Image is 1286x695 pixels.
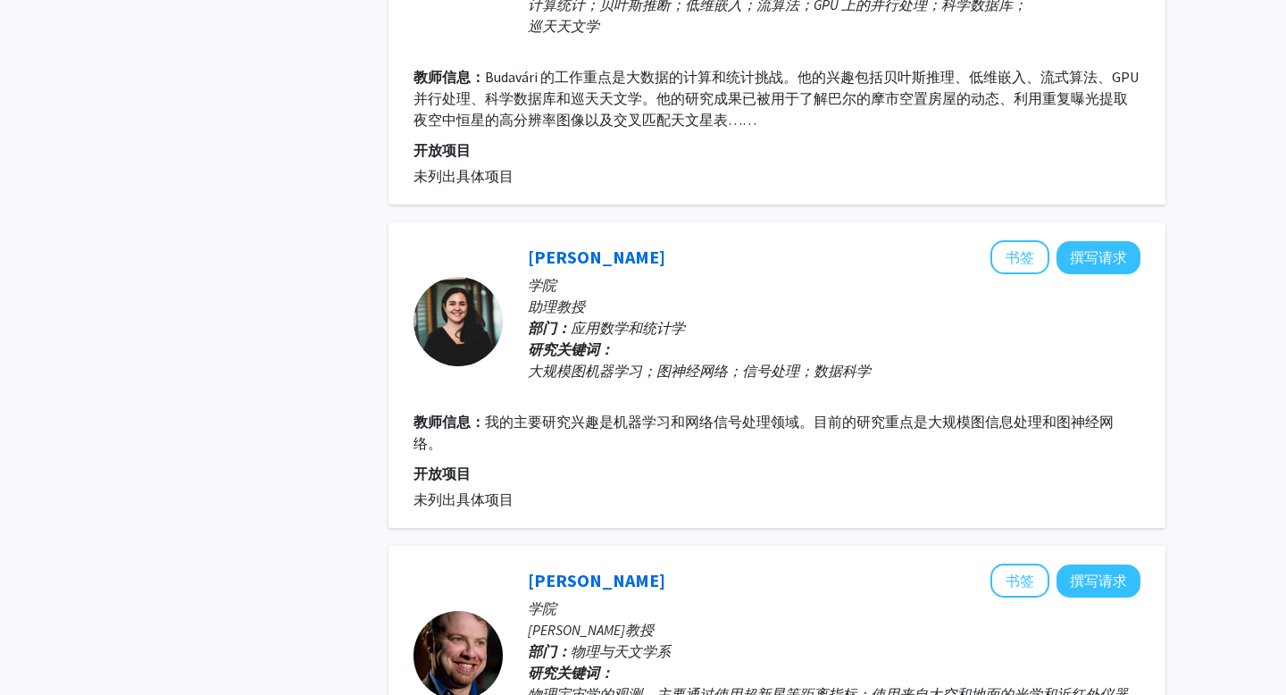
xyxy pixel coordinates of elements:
[1006,248,1034,266] font: 书签
[413,141,471,159] font: 开放项目
[571,642,671,660] font: 物理与天文学系
[528,246,665,268] a: [PERSON_NAME]
[528,664,614,682] font: 研究关键词：
[528,642,571,660] font: 部门：
[528,340,614,358] font: 研究关键词：
[528,599,556,617] font: 学院
[1056,241,1140,274] button: 向 Luana Ruiz 撰写请求
[13,615,76,682] iframe: 聊天
[528,569,665,591] a: [PERSON_NAME]
[413,68,1139,129] font: Budavári 的工作重点是大数据的计算和统计挑战。他的兴趣包括贝叶斯推理、低维嵌入、流式算法、GPU 并行处理、科学数据库和巡天天文学。他的研究成果已被用于了解巴尔的摩市空置房屋的动态、利用...
[528,297,585,315] font: 助理教授
[990,564,1049,598] button: 将 Adam Riess 添加到书签
[528,621,654,639] font: [PERSON_NAME]教授
[571,319,685,337] font: 应用数学和统计学
[413,413,1114,452] font: 我的主要研究兴趣是机器学习和网络信号处理领域。目前的研究重点是大规模图信息处理和图神经网络。
[528,276,556,294] font: 学院
[1070,248,1127,266] font: 撰写请求
[413,167,514,185] font: 未列出具体项目
[1070,572,1127,590] font: 撰写请求
[990,240,1049,274] button: 将 Luana Ruiz 添加到书签
[528,319,571,337] font: 部门：
[413,490,514,508] font: 未列出具体项目
[528,362,871,380] font: 大规模图机器学习；图神经网络；信号处理；数据科学
[1056,565,1140,598] button: 向 Adam Riess 撰写请求
[413,68,485,86] font: 教师信息：
[528,17,599,35] font: 巡天天文学
[413,465,471,482] font: 开放项目
[1006,572,1034,590] font: 书签
[413,413,485,431] font: 教师信息：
